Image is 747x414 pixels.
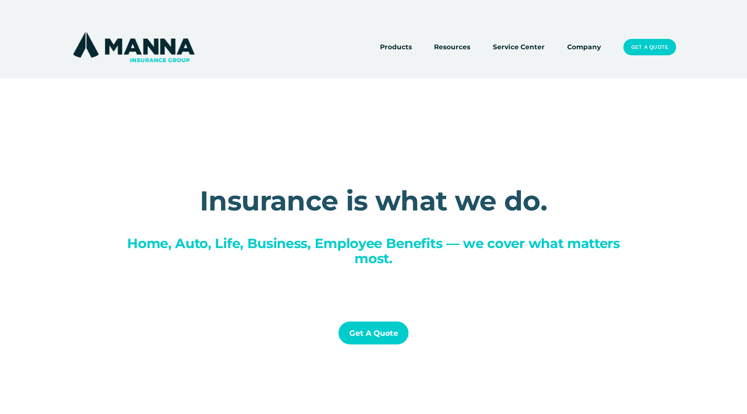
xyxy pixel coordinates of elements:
[71,30,197,64] img: Manna Insurance Group
[200,184,547,217] strong: Insurance is what we do.
[567,41,601,53] a: Company
[380,41,412,53] a: folder dropdown
[380,42,412,53] span: Products
[338,322,409,344] a: Get a Quote
[434,41,470,53] a: folder dropdown
[434,42,470,53] span: Resources
[127,235,623,267] span: Home, Auto, Life, Business, Employee Benefits — we cover what matters most.
[493,41,545,53] a: Service Center
[623,39,676,55] a: Get a Quote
